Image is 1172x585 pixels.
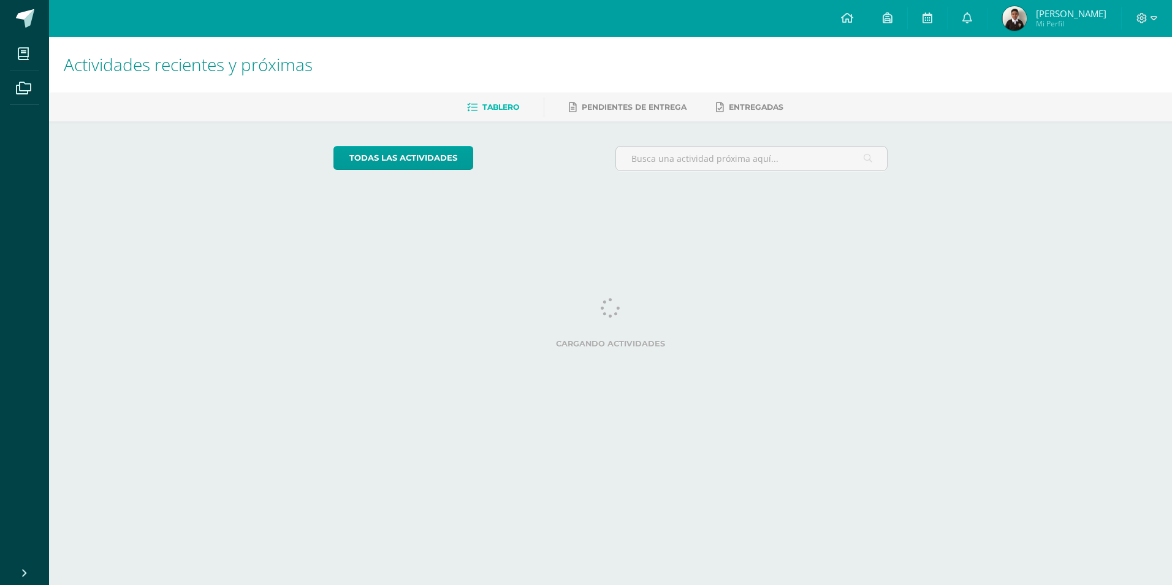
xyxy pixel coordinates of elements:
input: Busca una actividad próxima aquí... [616,147,888,170]
span: Entregadas [729,102,783,112]
img: a8f804505efc48e022baac4abacacce4.png [1002,6,1027,31]
span: Pendientes de entrega [582,102,687,112]
a: Entregadas [716,97,783,117]
span: Mi Perfil [1036,18,1106,29]
span: [PERSON_NAME] [1036,7,1106,20]
span: Actividades recientes y próximas [64,53,313,76]
label: Cargando actividades [333,339,888,348]
a: Tablero [467,97,519,117]
a: todas las Actividades [333,146,473,170]
span: Tablero [482,102,519,112]
a: Pendientes de entrega [569,97,687,117]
